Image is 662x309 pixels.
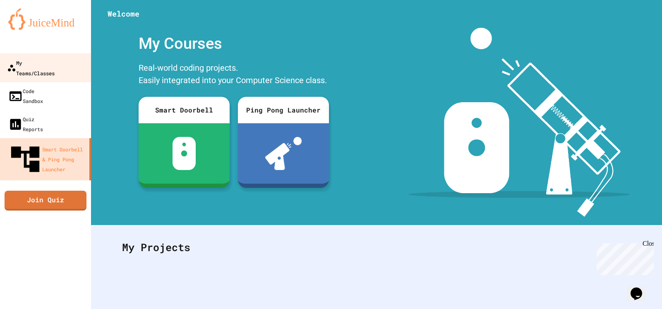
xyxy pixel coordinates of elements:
[408,28,630,217] img: banner-image-my-projects.png
[8,142,86,176] div: Smart Doorbell & Ping Pong Launcher
[593,240,654,275] iframe: chat widget
[139,97,230,123] div: Smart Doorbell
[265,137,302,170] img: ppl-with-ball.png
[3,3,57,53] div: Chat with us now!Close
[8,8,83,30] img: logo-orange.svg
[8,86,43,106] div: Code Sandbox
[7,57,55,78] div: My Teams/Classes
[627,276,654,301] iframe: chat widget
[5,191,86,211] a: Join Quiz
[134,28,333,60] div: My Courses
[134,60,333,91] div: Real-world coding projects. Easily integrated into your Computer Science class.
[114,231,639,263] div: My Projects
[8,114,43,134] div: Quiz Reports
[238,97,329,123] div: Ping Pong Launcher
[173,137,196,170] img: sdb-white.svg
